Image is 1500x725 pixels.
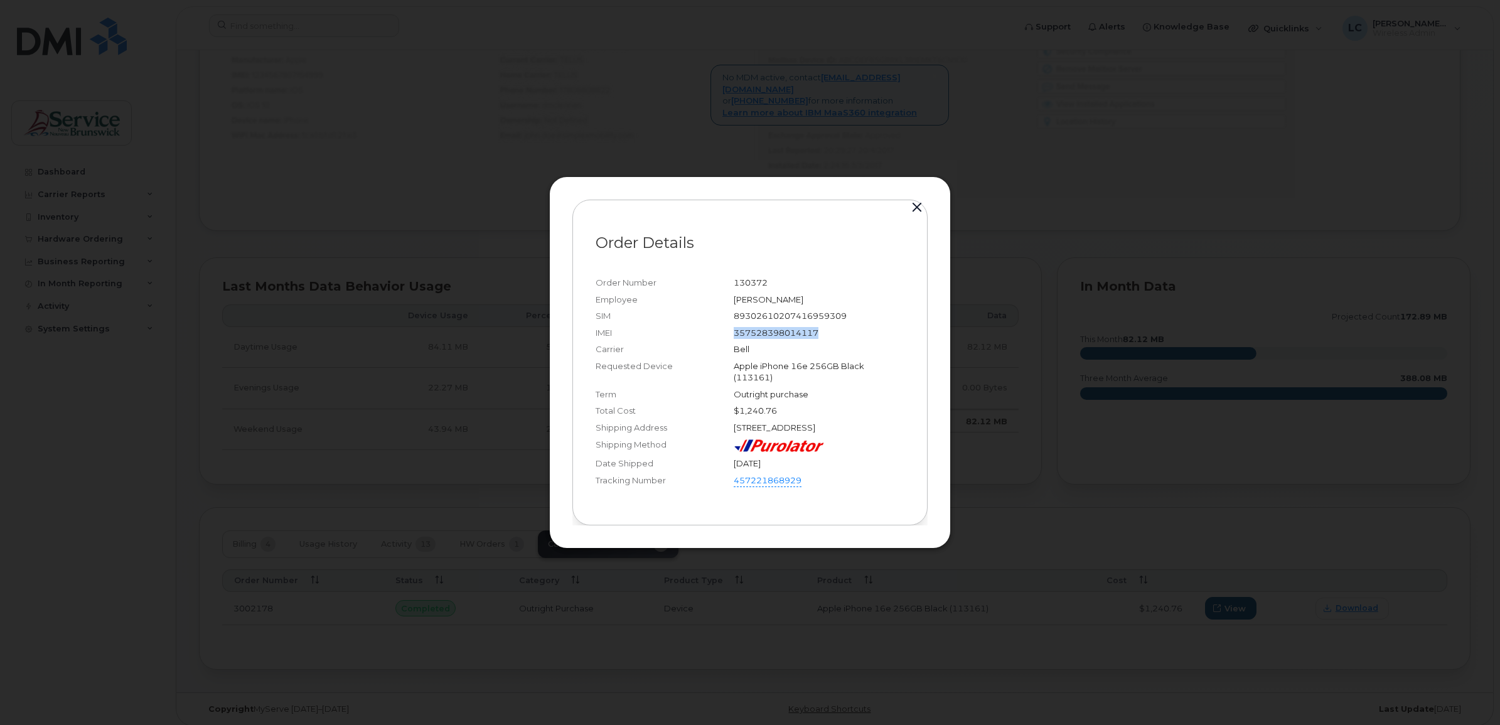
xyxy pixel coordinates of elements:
[734,439,824,453] img: purolator-9dc0d6913a5419968391dc55414bb4d415dd17fc9089aa56d78149fa0af40473.png
[596,360,734,384] div: Requested Device
[734,389,904,400] div: Outright purchase
[596,422,734,434] div: Shipping Address
[596,235,904,250] p: Order Details
[801,475,812,485] a: Open shipping details in new tab
[596,343,734,355] div: Carrier
[734,360,904,384] div: Apple iPhone 16e 256GB Black (113161)
[734,277,904,289] div: 130372
[596,439,734,453] div: Shipping Method
[596,405,734,417] div: Total Cost
[596,277,734,289] div: Order Number
[596,458,734,470] div: Date Shipped
[734,327,904,339] div: 357528398014117
[734,294,904,306] div: [PERSON_NAME]
[596,327,734,339] div: IMEI
[734,422,904,434] div: [STREET_ADDRESS]
[734,405,904,417] div: $1,240.76
[596,389,734,400] div: Term
[596,475,734,488] div: Tracking Number
[734,310,904,322] div: 89302610207416959309
[596,310,734,322] div: SIM
[734,343,904,355] div: Bell
[734,475,801,487] a: 457221868929
[596,294,734,306] div: Employee
[734,458,904,470] div: [DATE]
